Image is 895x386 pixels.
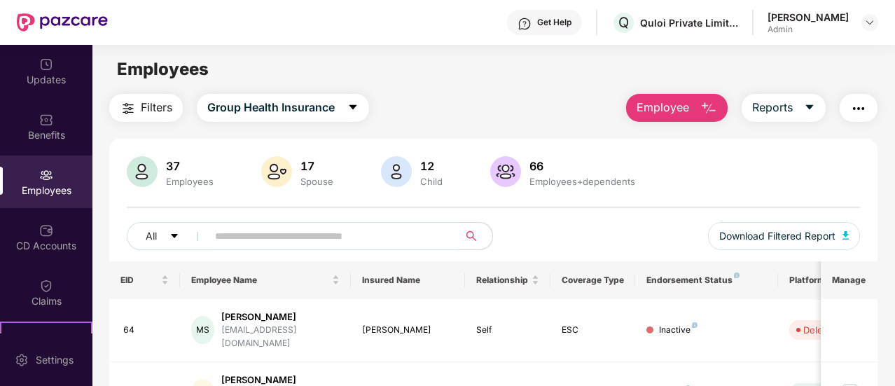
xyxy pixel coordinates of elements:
[850,100,867,117] img: svg+xml;base64,PHN2ZyB4bWxucz0iaHR0cDovL3d3dy53My5vcmcvMjAwMC9zdmciIHdpZHRoPSIyNCIgaGVpZ2h0PSIyNC...
[537,17,571,28] div: Get Help
[752,99,793,116] span: Reports
[127,156,158,187] img: svg+xml;base64,PHN2ZyB4bWxucz0iaHR0cDovL3d3dy53My5vcmcvMjAwMC9zdmciIHhtbG5zOnhsaW5rPSJodHRwOi8vd3...
[789,275,866,286] div: Platform Status
[191,275,329,286] span: Employee Name
[637,99,689,116] span: Employee
[109,261,181,299] th: EID
[417,159,445,173] div: 12
[864,17,875,28] img: svg+xml;base64,PHN2ZyBpZD0iRHJvcGRvd24tMzJ4MzIiIHhtbG5zPSJodHRwOi8vd3d3LnczLm9yZy8yMDAwL3N2ZyIgd2...
[141,99,172,116] span: Filters
[180,261,351,299] th: Employee Name
[527,176,638,187] div: Employees+dependents
[298,176,336,187] div: Spouse
[458,230,485,242] span: search
[298,159,336,173] div: 17
[640,16,738,29] div: Quloi Private Limited
[39,279,53,293] img: svg+xml;base64,PHN2ZyBpZD0iQ2xhaW0iIHhtbG5zPSJodHRwOi8vd3d3LnczLm9yZy8yMDAwL3N2ZyIgd2lkdGg9IjIwIi...
[465,261,550,299] th: Relationship
[117,59,209,79] span: Employees
[120,100,137,117] img: svg+xml;base64,PHN2ZyB4bWxucz0iaHR0cDovL3d3dy53My5vcmcvMjAwMC9zdmciIHdpZHRoPSIyNCIgaGVpZ2h0PSIyNC...
[163,159,216,173] div: 37
[17,13,108,32] img: New Pazcare Logo
[221,310,340,324] div: [PERSON_NAME]
[742,94,826,122] button: Reportscaret-down
[527,159,638,173] div: 66
[626,94,728,122] button: Employee
[719,228,835,244] span: Download Filtered Report
[821,261,877,299] th: Manage
[32,353,78,367] div: Settings
[191,316,214,344] div: MS
[458,222,493,250] button: search
[39,223,53,237] img: svg+xml;base64,PHN2ZyBpZD0iQ0RfQWNjb3VudHMiIGRhdGEtbmFtZT0iQ0QgQWNjb3VudHMiIHhtbG5zPSJodHRwOi8vd3...
[700,100,717,117] img: svg+xml;base64,PHN2ZyB4bWxucz0iaHR0cDovL3d3dy53My5vcmcvMjAwMC9zdmciIHhtbG5zOnhsaW5rPSJodHRwOi8vd3...
[39,113,53,127] img: svg+xml;base64,PHN2ZyBpZD0iQmVuZWZpdHMiIHhtbG5zPSJodHRwOi8vd3d3LnczLm9yZy8yMDAwL3N2ZyIgd2lkdGg9Ij...
[646,275,766,286] div: Endorsement Status
[15,353,29,367] img: svg+xml;base64,PHN2ZyBpZD0iU2V0dGluZy0yMHgyMCIgeG1sbnM9Imh0dHA6Ly93d3cudzMub3JnLzIwMDAvc3ZnIiB3aW...
[207,99,335,116] span: Group Health Insurance
[476,275,529,286] span: Relationship
[550,261,636,299] th: Coverage Type
[261,156,292,187] img: svg+xml;base64,PHN2ZyB4bWxucz0iaHR0cDovL3d3dy53My5vcmcvMjAwMC9zdmciIHhtbG5zOnhsaW5rPSJodHRwOi8vd3...
[197,94,369,122] button: Group Health Insurancecaret-down
[123,324,169,337] div: 64
[381,156,412,187] img: svg+xml;base64,PHN2ZyB4bWxucz0iaHR0cDovL3d3dy53My5vcmcvMjAwMC9zdmciIHhtbG5zOnhsaW5rPSJodHRwOi8vd3...
[692,322,698,328] img: svg+xml;base64,PHN2ZyB4bWxucz0iaHR0cDovL3d3dy53My5vcmcvMjAwMC9zdmciIHdpZHRoPSI4IiBoZWlnaHQ9IjgiIH...
[476,324,539,337] div: Self
[39,57,53,71] img: svg+xml;base64,PHN2ZyBpZD0iVXBkYXRlZCIgeG1sbnM9Imh0dHA6Ly93d3cudzMub3JnLzIwMDAvc3ZnIiB3aWR0aD0iMj...
[734,273,740,278] img: svg+xml;base64,PHN2ZyB4bWxucz0iaHR0cDovL3d3dy53My5vcmcvMjAwMC9zdmciIHdpZHRoPSI4IiBoZWlnaHQ9IjgiIH...
[708,222,861,250] button: Download Filtered Report
[362,324,454,337] div: [PERSON_NAME]
[347,102,359,114] span: caret-down
[351,261,465,299] th: Insured Name
[169,231,179,242] span: caret-down
[221,324,340,350] div: [EMAIL_ADDRESS][DOMAIN_NAME]
[39,168,53,182] img: svg+xml;base64,PHN2ZyBpZD0iRW1wbG95ZWVzIiB4bWxucz0iaHR0cDovL3d3dy53My5vcmcvMjAwMC9zdmciIHdpZHRoPS...
[490,156,521,187] img: svg+xml;base64,PHN2ZyB4bWxucz0iaHR0cDovL3d3dy53My5vcmcvMjAwMC9zdmciIHhtbG5zOnhsaW5rPSJodHRwOi8vd3...
[417,176,445,187] div: Child
[163,176,216,187] div: Employees
[842,231,849,240] img: svg+xml;base64,PHN2ZyB4bWxucz0iaHR0cDovL3d3dy53My5vcmcvMjAwMC9zdmciIHhtbG5zOnhsaW5rPSJodHRwOi8vd3...
[518,17,532,31] img: svg+xml;base64,PHN2ZyBpZD0iSGVscC0zMngzMiIgeG1sbnM9Imh0dHA6Ly93d3cudzMub3JnLzIwMDAvc3ZnIiB3aWR0aD...
[768,11,849,24] div: [PERSON_NAME]
[659,324,698,337] div: Inactive
[127,222,212,250] button: Allcaret-down
[120,275,159,286] span: EID
[768,24,849,35] div: Admin
[618,14,629,31] span: Q
[109,94,183,122] button: Filters
[146,228,157,244] span: All
[562,324,625,337] div: ESC
[803,323,837,337] div: Deleted
[804,102,815,114] span: caret-down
